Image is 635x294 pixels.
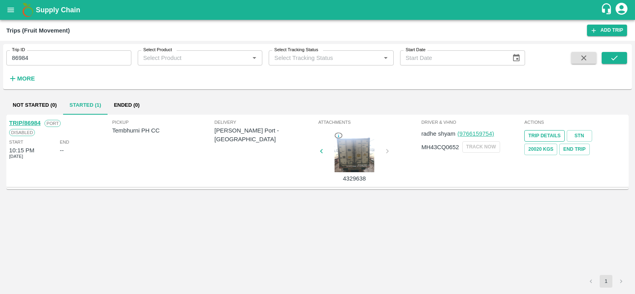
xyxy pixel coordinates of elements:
[614,2,629,18] div: account of current user
[587,25,627,36] a: Add Trip
[12,47,25,53] label: Trip ID
[600,275,612,288] button: page 1
[567,130,592,142] a: STN
[421,119,523,126] span: Driver & VHNo
[583,275,629,288] nav: pagination navigation
[2,1,20,19] button: open drawer
[271,53,368,63] input: Select Tracking Status
[6,72,37,85] button: More
[36,6,80,14] b: Supply Chain
[143,47,172,53] label: Select Product
[9,120,40,126] a: TRIP/86984
[112,119,215,126] span: Pickup
[600,3,614,17] div: customer-support
[406,47,425,53] label: Start Date
[400,50,506,65] input: Start Date
[524,144,557,155] button: 20020 Kgs
[17,75,35,82] strong: More
[214,126,317,144] p: [PERSON_NAME] Port - [GEOGRAPHIC_DATA]
[6,96,63,115] button: Not Started (0)
[44,120,61,127] span: Port
[421,131,456,137] span: radhe shyam
[457,131,494,137] a: (9766159754)
[9,129,35,136] span: Disabled
[108,96,146,115] button: Ended (0)
[6,50,131,65] input: Enter Trip ID
[274,47,318,53] label: Select Tracking Status
[6,25,70,36] div: Trips (Fruit Movement)
[9,146,35,155] div: 10:15 PM
[325,174,384,183] p: 4329638
[36,4,600,15] a: Supply Chain
[63,96,108,115] button: Started (1)
[318,119,420,126] span: Attachments
[60,138,69,146] span: End
[140,53,247,63] input: Select Product
[524,130,564,142] a: Trip Details
[421,143,459,152] p: MH43CQ0652
[20,2,36,18] img: logo
[214,119,317,126] span: Delivery
[60,146,64,155] div: --
[381,53,391,63] button: Open
[9,138,23,146] span: Start
[559,144,589,155] button: Tracking Url
[524,119,626,126] span: Actions
[509,50,524,65] button: Choose date
[249,53,260,63] button: Open
[9,153,23,160] span: [DATE]
[112,126,215,135] p: Tembhurni PH CC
